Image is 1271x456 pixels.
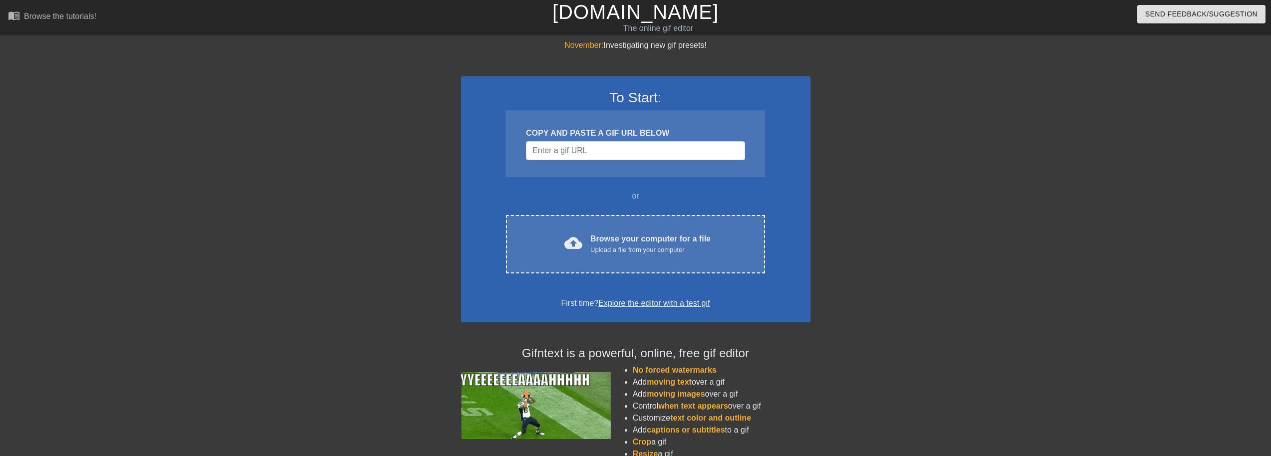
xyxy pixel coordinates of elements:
[564,41,603,49] span: November:
[487,190,785,202] div: or
[670,414,751,422] span: text color and outline
[633,376,811,388] li: Add over a gif
[461,372,611,439] img: football_small.gif
[633,400,811,412] li: Control over a gif
[633,366,717,374] span: No forced watermarks
[1145,8,1258,20] span: Send Feedback/Suggestion
[647,378,692,386] span: moving text
[8,9,96,25] a: Browse the tutorials!
[24,12,96,20] div: Browse the tutorials!
[658,402,728,410] span: when text appears
[461,39,811,51] div: Investigating new gif presets!
[633,412,811,424] li: Customize
[633,424,811,436] li: Add to a gif
[590,233,711,255] div: Browse your computer for a file
[590,245,711,255] div: Upload a file from your computer
[552,1,719,23] a: [DOMAIN_NAME]
[474,297,798,309] div: First time?
[1137,5,1266,23] button: Send Feedback/Suggestion
[428,22,887,34] div: The online gif editor
[633,388,811,400] li: Add over a gif
[526,141,745,160] input: Username
[461,346,811,361] h4: Gifntext is a powerful, online, free gif editor
[633,436,811,448] li: a gif
[598,299,710,307] a: Explore the editor with a test gif
[647,426,725,434] span: captions or subtitles
[474,89,798,106] h3: To Start:
[647,390,705,398] span: moving images
[564,234,582,252] span: cloud_upload
[526,127,745,139] div: COPY AND PASTE A GIF URL BELOW
[8,9,20,21] span: menu_book
[633,438,651,446] span: Crop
